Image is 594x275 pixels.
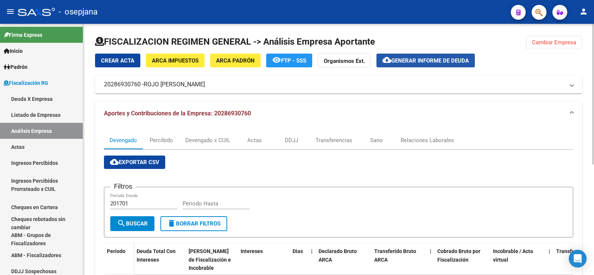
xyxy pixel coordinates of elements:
span: Aportes y Contribuciones de la Empresa: 20286930760 [104,110,251,117]
button: Organismos Ext. [318,54,371,67]
span: Inicio [4,47,23,55]
span: Exportar CSV [110,159,159,166]
span: Dias [293,248,303,254]
span: Deuda Total Con Intereses [137,248,176,263]
h3: Filtros [110,181,136,192]
span: - osepjana [59,4,98,20]
button: ARCA Impuestos [146,54,205,67]
mat-icon: cloud_download [110,157,119,166]
span: Cambiar Empresa [532,39,576,46]
mat-icon: remove_red_eye [272,55,281,64]
span: Crear Acta [101,57,134,64]
button: Buscar [110,216,154,231]
span: Generar informe de deuda [391,57,469,64]
mat-icon: search [117,219,126,228]
mat-panel-title: 20286930760 - [104,80,564,89]
div: Open Intercom Messenger [569,250,587,268]
mat-icon: cloud_download [382,55,391,64]
span: ARCA Impuestos [152,57,199,64]
span: Padrón [4,63,27,71]
span: | [430,248,431,254]
div: Devengado x CUIL [185,136,230,144]
button: FTP - SSS [266,54,312,67]
div: Relaciones Laborales [401,136,454,144]
span: ARCA Padrón [216,57,255,64]
button: Generar informe de deuda [376,54,475,67]
span: Declarado Bruto ARCA [319,248,357,263]
span: Borrar Filtros [167,220,221,227]
button: ARCA Padrón [210,54,261,67]
span: Cobrado Bruto por Fiscalización [437,248,480,263]
h1: FISCALIZACION REGIMEN GENERAL -> Análisis Empresa Aportante [95,36,375,48]
datatable-header-cell: Período [104,243,134,275]
span: Período [107,248,125,254]
button: Borrar Filtros [160,216,227,231]
span: | [549,248,550,254]
div: Actas [247,136,262,144]
mat-expansion-panel-header: 20286930760 -ROJO [PERSON_NAME] [95,76,582,93]
button: Crear Acta [95,54,140,67]
div: Percibido [150,136,173,144]
div: DDJJ [285,136,298,144]
span: Intereses [241,248,263,254]
span: Buscar [117,220,148,227]
span: Transferido Bruto ARCA [374,248,416,263]
button: Exportar CSV [104,156,165,169]
strong: Organismos Ext. [324,58,365,64]
span: Firma Express [4,31,42,39]
mat-icon: menu [6,7,15,16]
div: Transferencias [316,136,352,144]
span: ROJO [PERSON_NAME] [144,80,205,89]
mat-icon: person [579,7,588,16]
mat-expansion-panel-header: Aportes y Contribuciones de la Empresa: 20286930760 [95,102,582,125]
span: Fiscalización RG [4,79,48,87]
div: Devengado [110,136,137,144]
span: [PERSON_NAME] de Fiscalización e Incobrable [189,248,231,271]
mat-icon: delete [167,219,176,228]
button: Cambiar Empresa [526,36,582,49]
span: | [311,248,313,254]
div: Sano [370,136,383,144]
span: Incobrable / Acta virtual [493,248,533,263]
span: FTP - SSS [281,57,306,64]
